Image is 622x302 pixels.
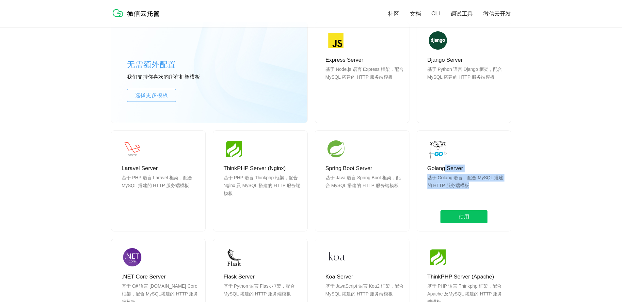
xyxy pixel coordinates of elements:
[127,58,225,71] p: 无需额外配置
[326,165,404,172] p: Spring Boot Server
[111,7,164,20] img: 微信云托管
[427,174,506,205] p: 基于 Golang 语言，配合 MySQL 搭建的 HTTP 服务端模板
[326,65,404,97] p: 基于 Node.js 语言 Express 框架，配合 MySQL 搭建的 HTTP 服务端模板
[111,15,164,21] a: 微信云托管
[122,165,200,172] p: Laravel Server
[224,174,302,205] p: 基于 PHP 语言 Thinkphp 框架，配合 Nginx 及 MySQL 搭建的 HTTP 服务端模板
[451,10,473,18] a: 调试工具
[127,74,225,81] p: 我们支持你喜欢的所有框架模板
[427,56,506,64] p: Django Server
[326,56,404,64] p: Express Server
[483,10,511,18] a: 微信云开发
[427,165,506,172] p: Golang Server
[326,273,404,281] p: Koa Server
[122,174,200,205] p: 基于 PHP 语言 Laravel 框架，配合 MySQL 搭建的 HTTP 服务端模板
[440,210,487,223] span: 使用
[326,174,404,205] p: 基于 Java 语言 Spring Boot 框架，配合 MySQL 搭建的 HTTP 服务端模板
[427,65,506,97] p: 基于 Python 语言 Django 框架，配合 MySQL 搭建的 HTTP 服务端模板
[431,10,440,17] a: CLI
[410,10,421,18] a: 文档
[122,273,200,281] p: .NET Core Server
[224,165,302,172] p: ThinkPHP Server (Nginx)
[388,10,399,18] a: 社区
[427,273,506,281] p: ThinkPHP Server (Apache)
[127,91,176,99] span: 选择更多模板
[224,273,302,281] p: Flask Server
